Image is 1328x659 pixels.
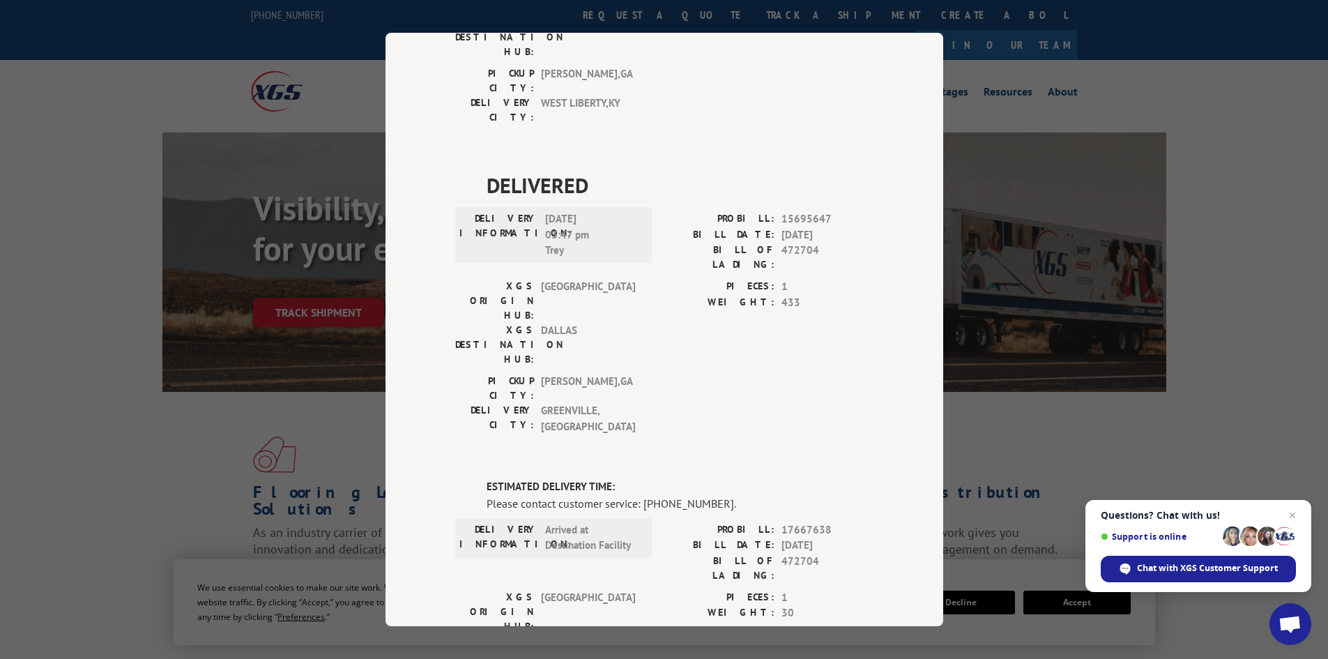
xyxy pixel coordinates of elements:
span: 1 [781,590,873,606]
span: [PERSON_NAME]/CHATTANOOGA [541,15,635,59]
span: Questions? Chat with us! [1101,510,1296,521]
label: BILL OF LADING: [664,554,774,583]
span: 472704 [781,554,873,583]
span: [GEOGRAPHIC_DATA] [541,590,635,634]
span: [PERSON_NAME] , GA [541,374,635,403]
label: DELIVERY CITY: [455,403,534,434]
span: Chat with XGS Customer Support [1137,562,1278,575]
div: Open chat [1269,603,1311,645]
div: Chat with XGS Customer Support [1101,556,1296,582]
label: BILL DATE: [664,227,774,243]
label: WEIGHT: [664,295,774,311]
span: 17667638 [781,522,873,538]
label: PIECES: [664,590,774,606]
label: BILL OF LADING: [664,243,774,272]
span: [GEOGRAPHIC_DATA] [541,279,635,323]
span: DALLAS [541,323,635,367]
span: [DATE] [781,227,873,243]
label: PICKUP CITY: [455,374,534,403]
span: 30 [781,605,873,621]
label: WEIGHT: [664,605,774,621]
label: DELIVERY INFORMATION: [459,522,538,554]
span: [DATE] 03:47 pm Trey [545,211,639,259]
label: XGS ORIGIN HUB: [455,279,534,323]
label: PROBILL: [664,522,774,538]
span: 433 [781,295,873,311]
label: DELIVERY INFORMATION: [459,211,538,259]
span: WEST LIBERTY , KY [541,96,635,125]
span: Close chat [1284,507,1301,524]
label: XGS DESTINATION HUB: [455,323,534,367]
span: DELIVERED [487,169,873,201]
div: Please contact customer service: [PHONE_NUMBER]. [487,495,873,512]
label: PICKUP CITY: [455,66,534,96]
span: [DATE] [781,538,873,554]
span: 472704 [781,243,873,272]
span: Support is online [1101,531,1218,542]
span: Arrived at Destination Facility [545,522,639,554]
span: 1 [781,279,873,295]
span: GREENVILLE , [GEOGRAPHIC_DATA] [541,403,635,434]
label: ESTIMATED DELIVERY TIME: [487,479,873,495]
span: [PERSON_NAME] , GA [541,66,635,96]
label: PIECES: [664,279,774,295]
label: PROBILL: [664,211,774,227]
span: 15695647 [781,211,873,227]
label: BILL DATE: [664,538,774,554]
label: XGS ORIGIN HUB: [455,590,534,634]
label: DELIVERY CITY: [455,96,534,125]
label: XGS DESTINATION HUB: [455,15,534,59]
